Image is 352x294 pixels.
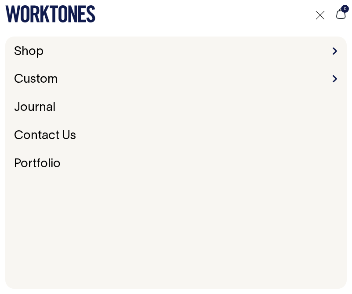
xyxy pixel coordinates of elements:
[11,43,47,61] a: Shop
[11,99,59,117] a: Journal
[341,5,349,13] span: 0
[335,15,347,21] a: 0
[11,70,61,89] a: Custom
[11,127,80,145] a: Contact Us
[11,155,64,173] a: Portfolio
